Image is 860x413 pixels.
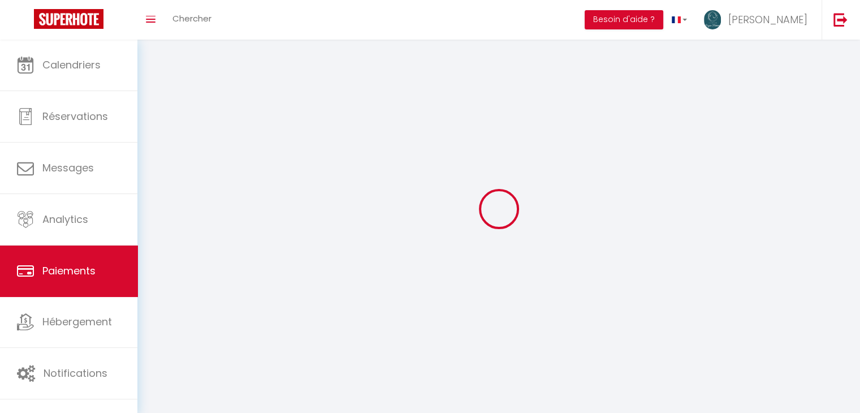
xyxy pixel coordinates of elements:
[9,5,43,38] button: Ouvrir le widget de chat LiveChat
[728,12,807,27] span: [PERSON_NAME]
[172,12,211,24] span: Chercher
[42,161,94,175] span: Messages
[42,109,108,123] span: Réservations
[704,10,721,29] img: ...
[833,12,848,27] img: logout
[42,264,96,278] span: Paiements
[42,212,88,226] span: Analytics
[44,366,107,380] span: Notifications
[42,315,112,329] span: Hébergement
[585,10,663,29] button: Besoin d'aide ?
[34,9,103,29] img: Super Booking
[42,58,101,72] span: Calendriers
